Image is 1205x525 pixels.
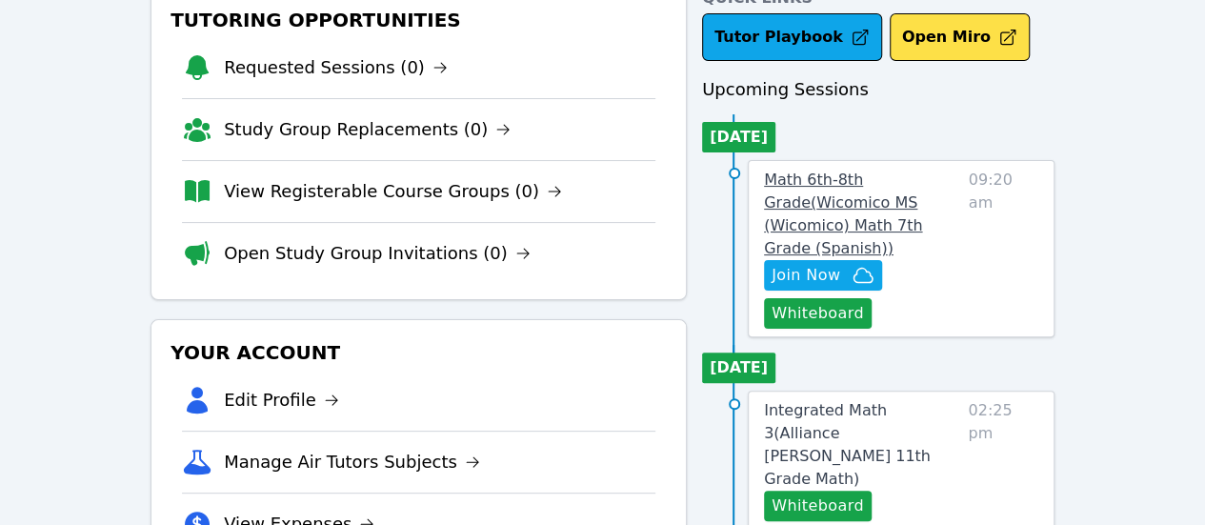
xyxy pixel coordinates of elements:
[702,353,775,383] li: [DATE]
[764,171,922,257] span: Math 6th-8th Grade ( Wicomico MS (Wicomico) Math 7th Grade (Spanish) )
[764,169,961,260] a: Math 6th-8th Grade(Wicomico MS (Wicomico) Math 7th Grade (Spanish))
[764,298,872,329] button: Whiteboard
[224,387,339,414] a: Edit Profile
[702,13,882,61] a: Tutor Playbook
[764,260,882,291] button: Join Now
[772,264,840,287] span: Join Now
[224,116,511,143] a: Study Group Replacements (0)
[224,178,562,205] a: View Registerable Course Groups (0)
[969,169,1038,329] span: 09:20 am
[968,399,1038,521] span: 02:25 pm
[702,76,1054,103] h3: Upcoming Sessions
[167,3,671,37] h3: Tutoring Opportunities
[890,13,1030,61] button: Open Miro
[167,335,671,370] h3: Your Account
[702,122,775,152] li: [DATE]
[224,449,480,475] a: Manage Air Tutors Subjects
[764,491,872,521] button: Whiteboard
[764,401,931,488] span: Integrated Math 3 ( Alliance [PERSON_NAME] 11th Grade Math )
[224,54,448,81] a: Requested Sessions (0)
[224,240,531,267] a: Open Study Group Invitations (0)
[764,399,960,491] a: Integrated Math 3(Alliance [PERSON_NAME] 11th Grade Math)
